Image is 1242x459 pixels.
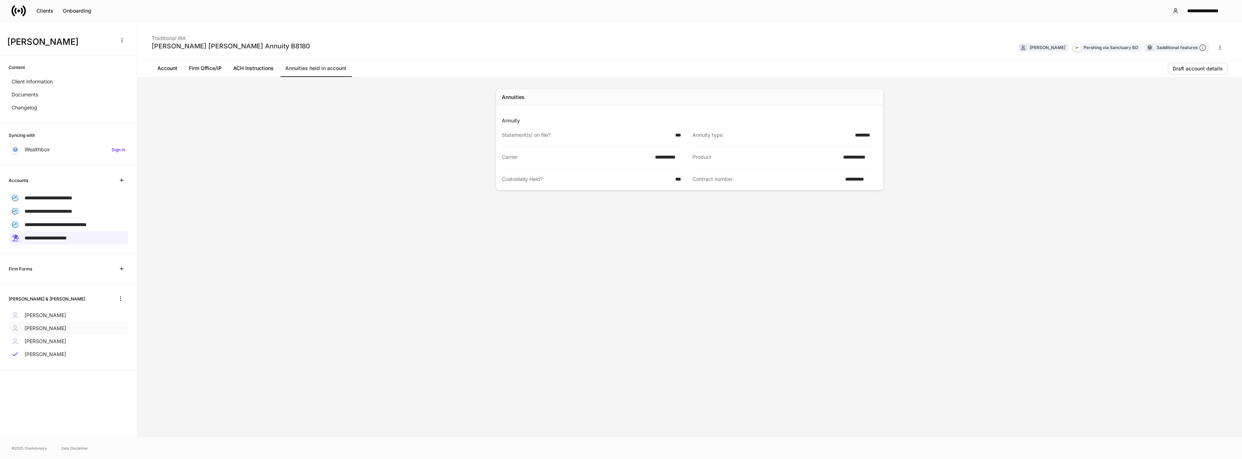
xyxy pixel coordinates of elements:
[25,351,66,358] p: [PERSON_NAME]
[9,295,85,302] h6: [PERSON_NAME] & [PERSON_NAME]
[9,265,32,272] h6: Firm Forms
[502,153,651,161] div: Carrier
[152,42,310,51] div: [PERSON_NAME] [PERSON_NAME] Annuity B8180
[9,322,128,335] a: [PERSON_NAME]
[61,445,88,451] a: Data Disclaimer
[25,325,66,332] p: [PERSON_NAME]
[1168,63,1228,74] button: Draft account details
[227,60,279,77] a: ACH Instructions
[36,8,53,13] div: Clients
[9,88,128,101] a: Documents
[1156,44,1206,52] div: 3 additional features
[9,132,35,139] h6: Syncing with
[12,91,38,98] p: Documents
[9,143,128,156] a: WealthboxSign in
[32,5,58,17] button: Clients
[152,30,310,42] div: Traditional IRA
[502,94,525,101] div: Annuities
[1030,44,1065,51] div: [PERSON_NAME]
[502,176,671,183] div: Custodially Held?
[692,176,841,183] div: Contract number
[1173,66,1223,71] div: Draft account details
[9,101,128,114] a: Changelog
[12,104,37,111] p: Changelog
[12,445,47,451] span: © 2025 OneAdvisory
[9,335,128,348] a: [PERSON_NAME]
[9,64,25,71] h6: Content
[112,146,125,153] h6: Sign in
[9,75,128,88] a: Client information
[12,78,53,85] p: Client information
[502,131,671,139] div: Statement(s) on file?
[7,36,112,48] h3: [PERSON_NAME]
[183,60,227,77] a: Firm Office/IP
[9,309,128,322] a: [PERSON_NAME]
[25,312,66,319] p: [PERSON_NAME]
[58,5,96,17] button: Onboarding
[25,146,50,153] p: Wealthbox
[1084,44,1138,51] div: Pershing via Sanctuary BD
[9,177,28,184] h6: Accounts
[502,117,880,124] p: Annuity
[279,60,352,77] a: Annuities held in account
[9,348,128,361] a: [PERSON_NAME]
[63,8,91,13] div: Onboarding
[692,131,851,139] div: Annuity type
[25,338,66,345] p: [PERSON_NAME]
[152,60,183,77] a: Account
[692,153,839,161] div: Product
